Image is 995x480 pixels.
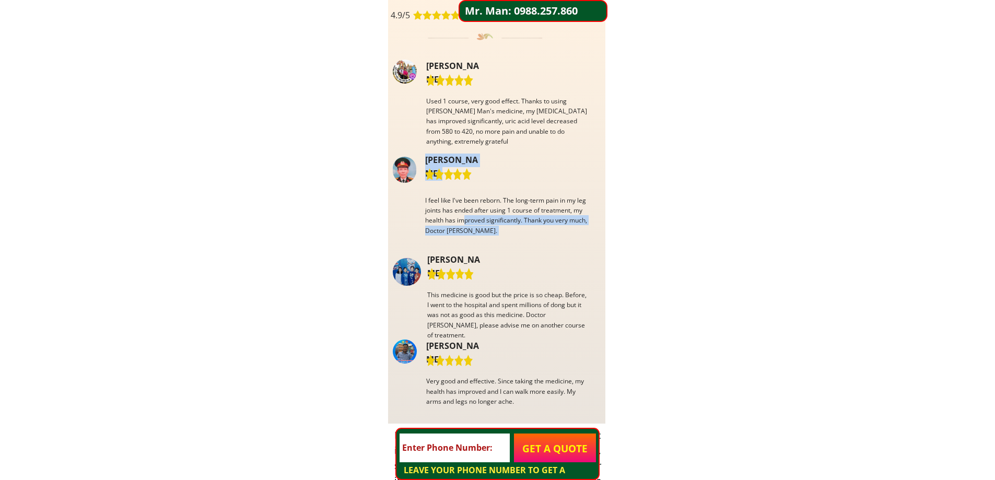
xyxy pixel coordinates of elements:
[426,340,479,365] font: [PERSON_NAME]
[427,254,480,279] font: [PERSON_NAME]
[391,9,410,21] font: 4.9/5
[425,196,587,235] font: I feel like I've been reborn. The long-term pain in my leg joints has ended after using 1 course ...
[425,154,478,179] font: [PERSON_NAME]
[426,377,584,405] font: Very good and effective. Since taking the medicine, my health has improved and I can walk more ea...
[465,3,601,19] a: Mr. Man: 0988.257.860
[426,97,587,146] font: Used 1 course, very good effect. Thanks to using [PERSON_NAME] Man's medicine, my [MEDICAL_DATA] ...
[400,434,510,462] input: Enter Phone Number:
[465,4,578,18] font: Mr. Man: 0988.257.860
[427,290,587,339] font: This medicine is good but the price is so cheap. Before, I went to the hospital and spent million...
[522,441,588,455] font: GET A QUOTE
[426,60,479,85] font: [PERSON_NAME]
